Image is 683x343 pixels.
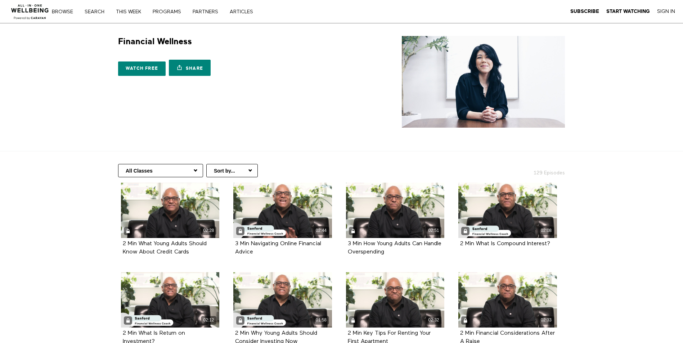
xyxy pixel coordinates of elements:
[458,183,557,238] a: 2 Min What Is Compound Interest? 02:08
[113,9,149,14] a: THIS WEEK
[49,9,81,14] a: Browse
[570,9,599,14] strong: Subscribe
[458,272,557,328] a: 2 Min Financial Considerations After A Raise 02:33
[606,9,650,14] strong: Start Watching
[402,36,565,128] img: Financial Wellness
[233,183,332,238] a: 3 Min Navigating Online Financial Advice 02:44
[539,316,554,324] div: 02:33
[657,8,675,15] a: Sign In
[121,272,220,328] a: 2 Min What Is Return on Investment? 02:12
[488,164,569,177] h2: 129 Episodes
[570,8,599,15] a: Subscribe
[121,183,220,238] a: 2 Min What Young Adults Should Know About Credit Cards 02:28
[123,241,207,255] a: 2 Min What Young Adults Should Know About Credit Cards
[346,272,445,328] a: 2 Min Key Tips For Renting Your First Apartment 02:32
[227,9,261,14] a: ARTICLES
[82,9,112,14] a: Search
[118,61,166,76] a: Watch free
[460,241,550,246] a: 2 Min What Is Compound Interest?
[426,316,441,324] div: 02:32
[235,241,321,255] a: 3 Min Navigating Online Financial Advice
[233,272,332,328] a: 2 Min Why Young Adults Should Consider Investing Now 01:58
[539,227,554,235] div: 02:08
[606,8,650,15] a: Start Watching
[150,9,189,14] a: PROGRAMS
[201,227,216,235] div: 02:28
[190,9,226,14] a: PARTNERS
[314,227,329,235] div: 02:44
[169,60,211,76] a: Share
[57,8,268,15] nav: Primary
[201,316,216,324] div: 02:12
[314,316,329,324] div: 01:58
[118,36,192,47] h1: Financial Wellness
